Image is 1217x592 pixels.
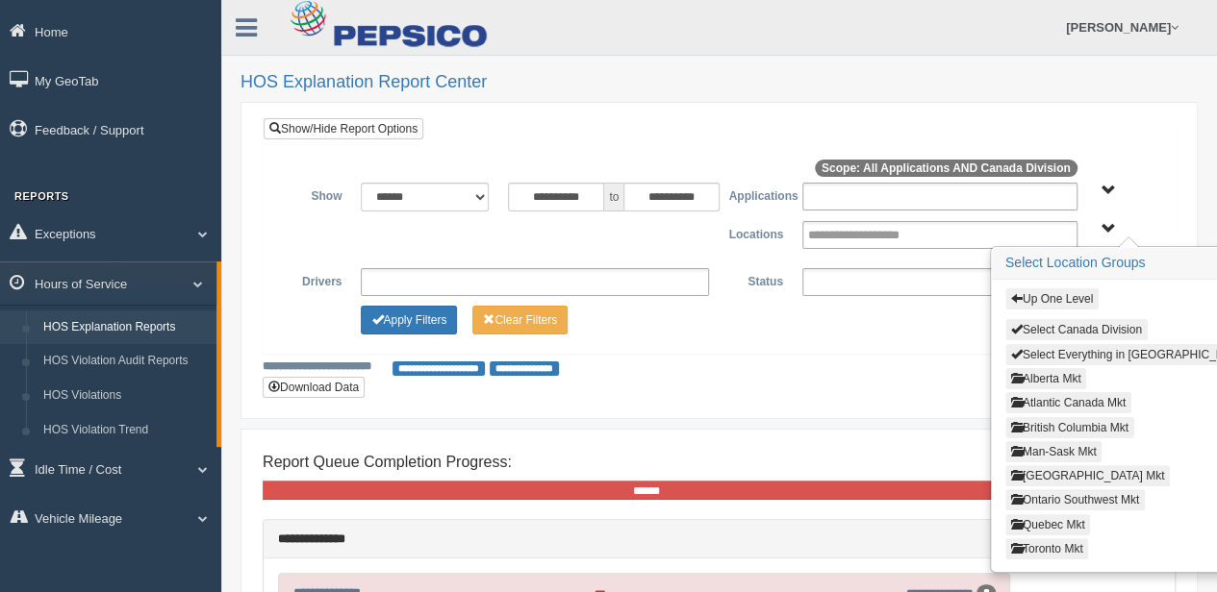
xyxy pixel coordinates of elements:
button: Download Data [263,377,365,398]
button: British Columbia Mkt [1005,417,1134,438]
button: Select Canada Division [1005,319,1148,340]
button: Toronto Mkt [1005,538,1089,559]
span: Scope: All Applications AND Canada Division [815,160,1078,177]
label: Status [719,268,792,291]
a: HOS Violations [35,379,216,413]
button: Change Filter Options [472,306,568,334]
button: Up One Level [1005,288,1099,309]
label: Applications [719,183,792,206]
span: to [604,183,623,211]
button: Quebec Mkt [1005,514,1091,535]
label: Show [278,183,351,206]
label: Locations [720,221,793,244]
a: HOS Violation Trend [35,413,216,448]
button: Alberta Mkt [1005,368,1087,389]
h2: HOS Explanation Report Center [241,73,1198,92]
a: HOS Explanation Reports [35,310,216,345]
a: Show/Hide Report Options [264,118,423,139]
button: Change Filter Options [361,306,457,334]
a: HOS Violation Audit Reports [35,344,216,379]
button: Ontario Southwest Mkt [1005,489,1145,510]
label: Drivers [278,268,351,291]
button: Man-Sask Mkt [1005,441,1103,462]
button: [GEOGRAPHIC_DATA] Mkt [1005,465,1171,486]
h4: Report Queue Completion Progress: [263,454,1176,471]
button: Atlantic Canada Mkt [1005,392,1131,413]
